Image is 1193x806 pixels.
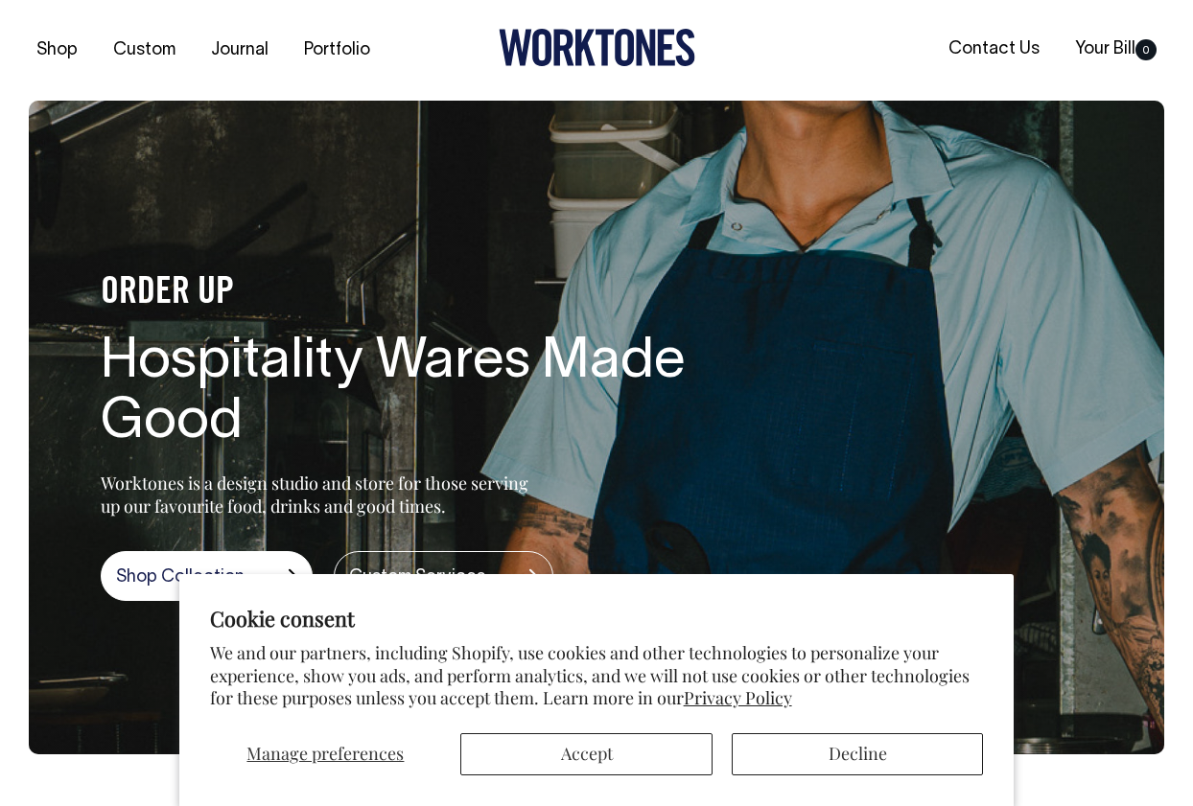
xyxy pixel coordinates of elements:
a: Journal [203,35,276,66]
span: 0 [1135,39,1157,60]
a: Shop [29,35,85,66]
button: Decline [732,733,984,775]
h1: Hospitality Wares Made Good [101,333,714,455]
a: Contact Us [941,34,1047,65]
h2: Cookie consent [210,605,984,632]
span: Manage preferences [246,742,404,765]
a: Your Bill0 [1067,34,1164,65]
button: Accept [460,733,713,775]
button: Manage preferences [210,733,442,775]
a: Privacy Policy [684,686,792,709]
p: Worktones is a design studio and store for those serving up our favourite food, drinks and good t... [101,472,537,518]
a: Portfolio [296,35,378,66]
a: Custom [105,35,183,66]
h4: ORDER UP [101,273,714,313]
p: We and our partners, including Shopify, use cookies and other technologies to personalize your ex... [210,642,984,709]
a: Shop Collection [101,551,313,601]
a: Custom Services [334,551,553,601]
